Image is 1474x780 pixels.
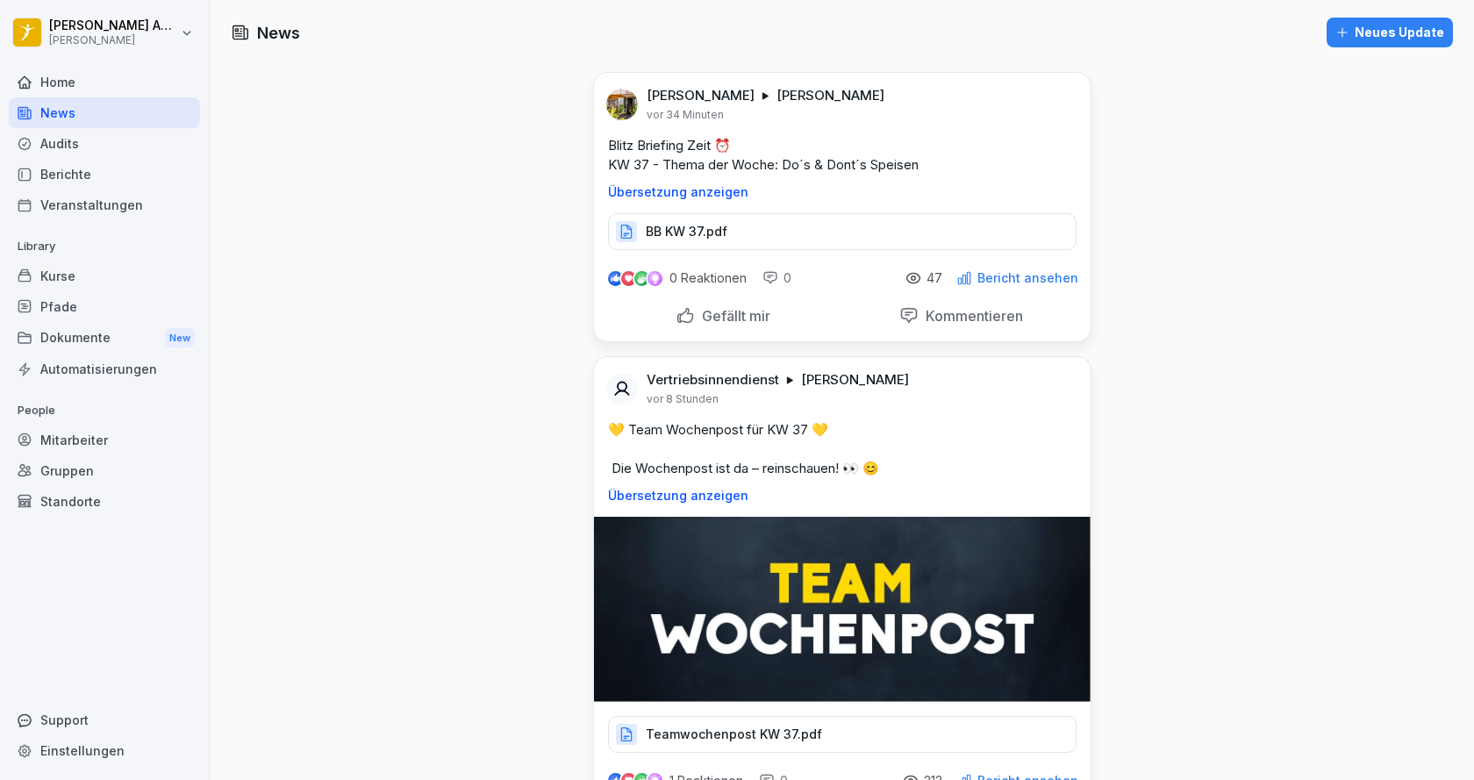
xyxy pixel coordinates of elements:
p: Library [9,233,200,261]
p: vor 34 Minuten [647,108,724,122]
p: BB KW 37.pdf [646,223,727,240]
a: Veranstaltungen [9,190,200,220]
p: Blitz Briefing Zeit ⏰ KW 37 - Thema der Woche: Do´s & Dont´s Speisen [608,136,1077,175]
a: Standorte [9,486,200,517]
a: Kurse [9,261,200,291]
p: [PERSON_NAME] [49,34,177,47]
p: People [9,397,200,425]
div: New [165,328,195,348]
p: [PERSON_NAME] [801,371,909,389]
a: Gruppen [9,455,200,486]
p: Teamwochenpost KW 37.pdf [646,726,822,743]
div: 0 [762,269,791,287]
h1: News [257,21,300,45]
img: like [608,271,622,285]
p: [PERSON_NAME] Akova [49,18,177,33]
a: Berichte [9,159,200,190]
p: 47 [927,271,942,285]
a: Home [9,67,200,97]
p: Übersetzung anzeigen [608,489,1077,503]
p: [PERSON_NAME] [776,87,884,104]
p: Kommentieren [919,307,1023,325]
p: 💛 Team Wochenpost für KW 37 💛 Die Wochenpost ist da – reinschauen! 👀 😊 [608,420,1077,478]
a: DokumenteNew [9,322,200,354]
div: Dokumente [9,322,200,354]
img: ahtvx1qdgs31qf7oeejj87mb.png [606,89,638,120]
p: Bericht ansehen [977,271,1078,285]
img: love [622,272,635,285]
a: Automatisierungen [9,354,200,384]
p: 0 Reaktionen [669,271,747,285]
a: Pfade [9,291,200,322]
img: y71clczu7k497bi9yol2zikg.png [594,517,1091,702]
a: BB KW 37.pdf [608,228,1077,246]
a: Audits [9,128,200,159]
p: [PERSON_NAME] [647,87,755,104]
a: Einstellungen [9,735,200,766]
div: Neues Update [1335,23,1444,42]
div: Support [9,705,200,735]
p: vor 8 Stunden [647,392,719,406]
a: Mitarbeiter [9,425,200,455]
a: News [9,97,200,128]
p: Vertriebsinnendienst [647,371,779,389]
a: Teamwochenpost KW 37.pdf [608,731,1077,748]
p: Übersetzung anzeigen [608,185,1077,199]
img: inspiring [648,270,662,286]
button: Neues Update [1327,18,1453,47]
p: Gefällt mir [695,307,770,325]
img: celebrate [634,271,649,286]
